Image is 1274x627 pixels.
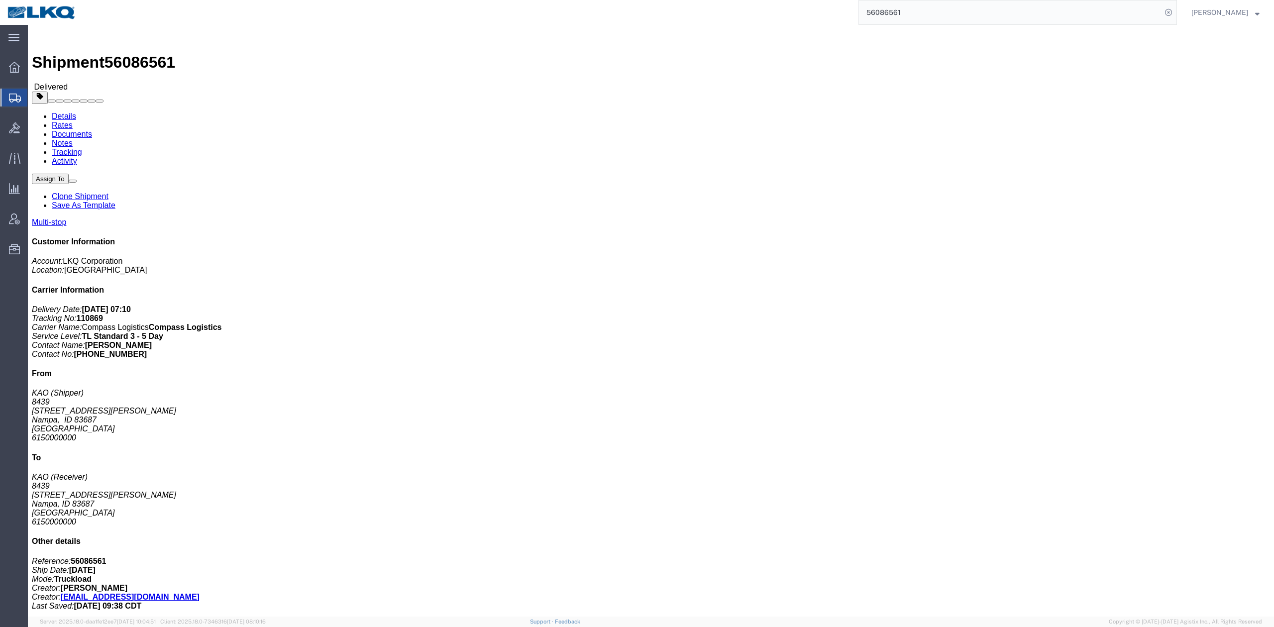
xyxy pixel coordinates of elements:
span: Copyright © [DATE]-[DATE] Agistix Inc., All Rights Reserved [1109,618,1262,626]
span: Client: 2025.18.0-7346316 [160,619,266,625]
span: [DATE] 08:10:16 [227,619,266,625]
span: Nick Marzano [1191,7,1248,18]
span: Server: 2025.18.0-daa1fe12ee7 [40,619,156,625]
input: Search for shipment number, reference number [859,0,1162,24]
iframe: FS Legacy Container [28,25,1274,617]
button: [PERSON_NAME] [1191,6,1260,18]
span: [DATE] 10:04:51 [117,619,156,625]
a: Support [530,619,555,625]
a: Feedback [555,619,580,625]
img: logo [7,5,77,20]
